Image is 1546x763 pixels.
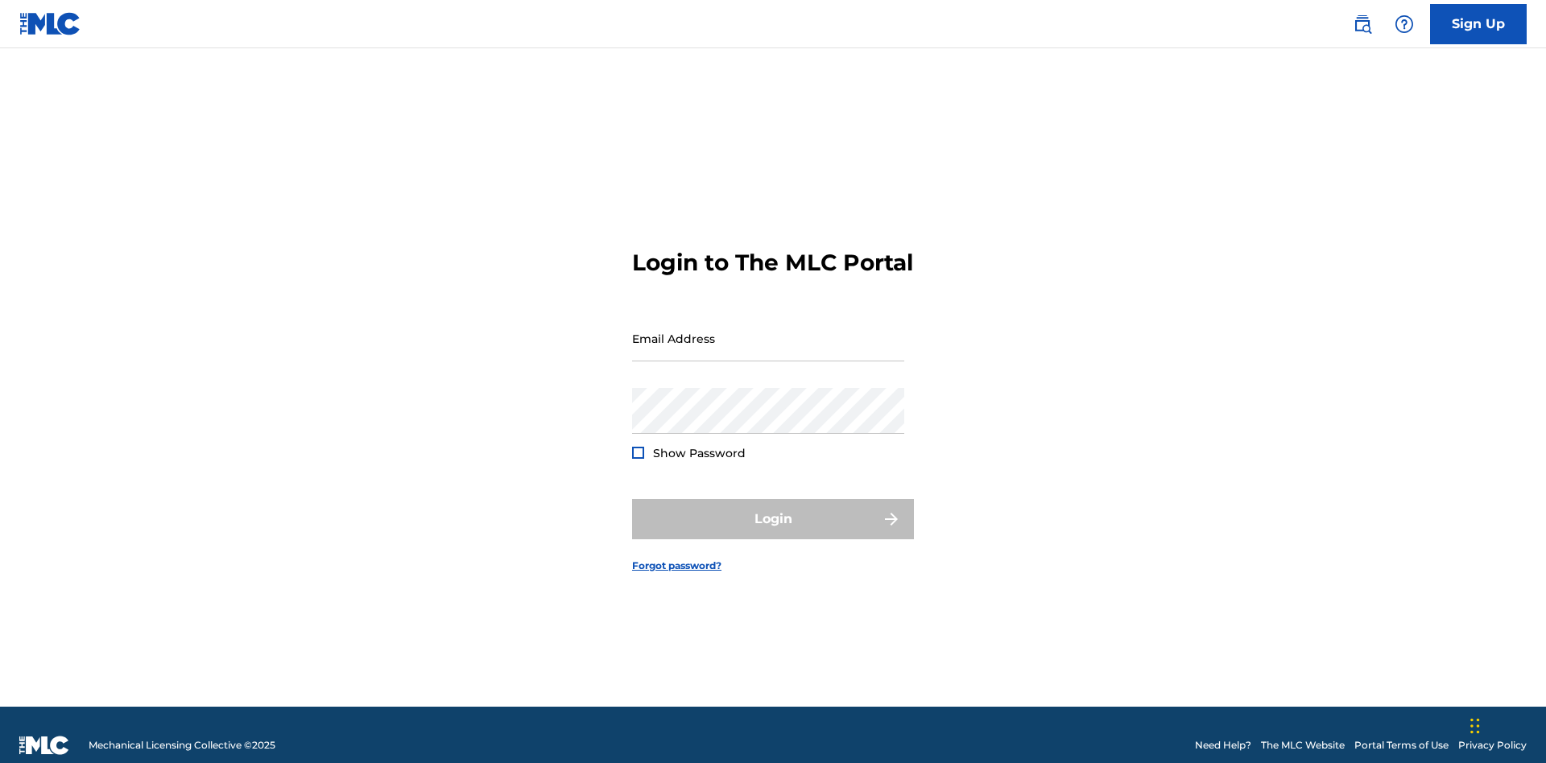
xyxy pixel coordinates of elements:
[1388,8,1420,40] div: Help
[1195,738,1251,753] a: Need Help?
[1395,14,1414,34] img: help
[1346,8,1379,40] a: Public Search
[1470,702,1480,750] div: Drag
[19,12,81,35] img: MLC Logo
[653,446,746,460] span: Show Password
[19,736,69,755] img: logo
[632,249,913,277] h3: Login to The MLC Portal
[1354,738,1449,753] a: Portal Terms of Use
[1465,686,1546,763] iframe: Chat Widget
[1261,738,1345,753] a: The MLC Website
[632,559,721,573] a: Forgot password?
[89,738,275,753] span: Mechanical Licensing Collective © 2025
[1458,738,1527,753] a: Privacy Policy
[1353,14,1372,34] img: search
[1430,4,1527,44] a: Sign Up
